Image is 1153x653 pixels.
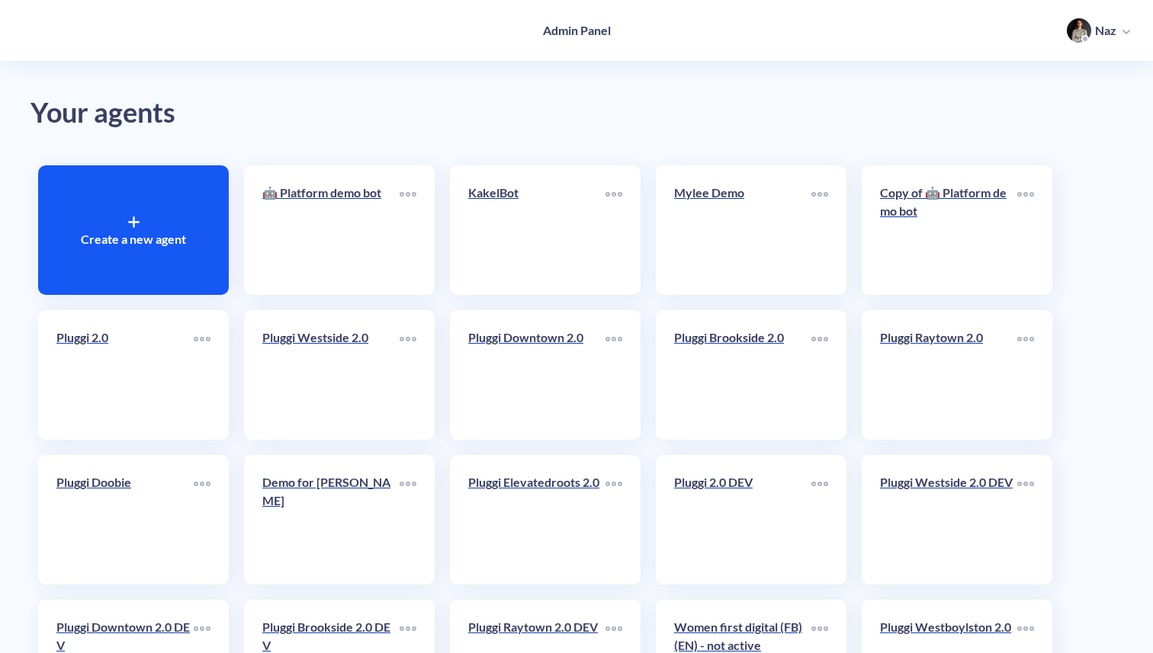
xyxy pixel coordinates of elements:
[468,184,605,277] a: KakelBot
[674,184,811,202] p: Mylee Demo
[1059,17,1138,44] button: user photoNaz
[468,473,605,566] a: Pluggi Elevatedroots 2.0
[880,473,1017,491] p: Pluggi Westside 2.0 DEV
[468,328,605,347] p: Pluggi Downtown 2.0
[880,184,1017,277] a: Copy of 🤖 Platform demo bot
[674,328,811,421] a: Pluggi Brookside 2.0
[262,473,400,510] p: Demo for [PERSON_NAME]
[880,328,1017,347] p: Pluggi Raytown 2.0
[81,230,186,248] p: Create a new agent
[674,328,811,347] p: Pluggi Brookside 2.0
[56,473,194,491] p: Pluggi Doobie
[674,184,811,277] a: Mylee Demo
[262,184,400,277] a: 🤖 Platform demo bot
[880,328,1017,421] a: Pluggi Raytown 2.0
[880,184,1017,220] p: Copy of 🤖 Platform demo bot
[674,473,811,566] a: Pluggi 2.0 DEV
[262,328,400,347] p: Pluggi Westside 2.0
[1067,18,1091,43] img: user photo
[31,91,1122,135] div: Your agents
[468,328,605,421] a: Pluggi Downtown 2.0
[262,473,400,566] a: Demo for [PERSON_NAME]
[56,473,194,566] a: Pluggi Doobie
[468,473,605,491] p: Pluggi Elevatedroots 2.0
[262,328,400,421] a: Pluggi Westside 2.0
[56,328,194,421] a: Pluggi 2.0
[262,184,400,202] p: 🤖 Platform demo bot
[468,184,605,202] p: KakelBot
[880,473,1017,566] a: Pluggi Westside 2.0 DEV
[880,618,1017,636] p: Pluggi Westboylston 2.0
[468,618,605,636] p: Pluggi Raytown 2.0 DEV
[674,473,811,491] p: Pluggi 2.0 DEV
[543,23,611,37] h4: Admin Panel
[56,328,194,347] p: Pluggi 2.0
[1095,22,1116,39] p: Naz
